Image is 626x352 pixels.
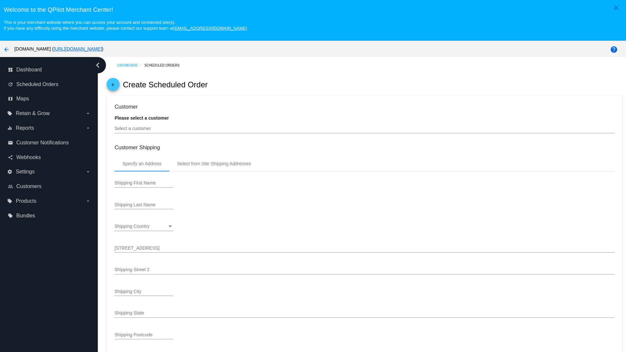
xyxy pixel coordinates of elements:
span: Scheduled Orders [16,81,58,87]
input: Shipping Street 1 [114,246,614,251]
span: Shipping Country [114,224,149,229]
i: equalizer [7,125,12,131]
mat-icon: help [610,46,618,53]
span: Maps [16,96,29,102]
i: email [8,140,13,145]
span: Customers [16,183,41,189]
mat-icon: arrow_back [3,46,10,53]
small: This is your merchant website where you can access your account and connected site(s). If you hav... [4,20,247,31]
a: [EMAIL_ADDRESS][DOMAIN_NAME] [173,26,247,31]
div: Select from Site Shipping Addresses [177,161,251,166]
input: Shipping City [114,289,173,294]
i: local_offer [8,213,13,218]
input: Shipping Postcode [114,332,173,338]
i: settings [7,169,12,174]
i: local_offer [7,198,12,204]
i: update [8,82,13,87]
a: update Scheduled Orders [8,79,91,90]
h3: Welcome to the QPilot Merchant Center! [4,6,622,13]
strong: Please select a customer [114,115,169,121]
span: Dashboard [16,67,42,73]
span: Settings [16,169,35,175]
i: local_offer [7,111,12,116]
a: dashboard Dashboard [8,65,91,75]
a: email Customer Notifications [8,138,91,148]
i: map [8,96,13,101]
span: Products [16,198,36,204]
span: Webhooks [16,154,41,160]
input: Shipping State [114,311,614,316]
h2: Create Scheduled Order [123,80,208,89]
span: Reports [16,125,34,131]
mat-select: Shipping Country [114,224,173,229]
i: arrow_drop_down [85,111,91,116]
a: share Webhooks [8,152,91,163]
mat-icon: close [612,4,620,12]
span: Retain & Grow [16,110,50,116]
h3: Customer Shipping [114,144,614,151]
div: Specify an Address [122,161,161,166]
a: local_offer Bundles [8,211,91,221]
a: map Maps [8,94,91,104]
h3: Customer [114,104,614,110]
span: [DOMAIN_NAME] ( ) [14,46,103,51]
i: people_outline [8,184,13,189]
i: arrow_drop_down [85,169,91,174]
input: Shipping Street 2 [114,267,614,272]
i: chevron_left [93,60,103,70]
a: Scheduled Orders [144,60,185,70]
a: Dashboard [117,60,144,70]
span: Customer Notifications [16,140,69,146]
mat-icon: arrow_back [109,82,117,90]
i: arrow_drop_down [85,125,91,131]
i: dashboard [8,67,13,72]
i: arrow_drop_down [85,198,91,204]
input: Shipping Last Name [114,202,173,208]
input: Select a customer [114,126,614,131]
a: [URL][DOMAIN_NAME] [53,46,102,51]
span: Bundles [16,213,35,219]
a: people_outline Customers [8,181,91,192]
input: Shipping First Name [114,181,173,186]
i: share [8,155,13,160]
